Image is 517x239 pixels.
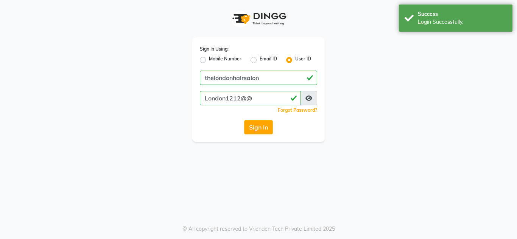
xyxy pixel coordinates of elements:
div: Success [418,10,507,18]
label: User ID [295,56,311,65]
label: Sign In Using: [200,46,229,52]
input: Username [200,91,301,105]
label: Mobile Number [209,56,241,65]
input: Username [200,71,317,85]
img: logo1.svg [228,8,289,30]
button: Sign In [244,120,273,134]
label: Email ID [260,56,277,65]
div: Login Successfully. [418,18,507,26]
a: Forgot Password? [278,107,317,113]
